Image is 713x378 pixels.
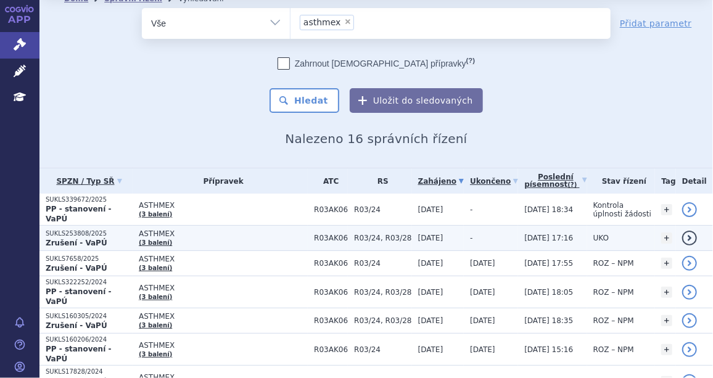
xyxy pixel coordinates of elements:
a: (3 balení) [139,211,172,218]
a: SPZN / Typ SŘ [46,173,133,190]
span: Kontrola úplnosti žádosti [593,201,652,218]
span: [DATE] [418,259,443,268]
a: (3 balení) [139,265,172,271]
span: [DATE] 15:16 [524,345,573,354]
span: ROZ – NPM [593,316,634,325]
span: ROZ – NPM [593,288,634,297]
a: detail [682,342,697,357]
a: detail [682,313,697,328]
span: [DATE] [470,288,495,297]
span: R03/24, R03/28 [354,316,411,325]
p: SUKLS322252/2024 [46,278,133,287]
span: ASTHMEX [139,284,308,292]
p: SUKLS253808/2025 [46,229,133,238]
a: + [661,344,672,355]
span: [DATE] [418,205,443,214]
span: [DATE] 17:16 [524,234,573,242]
p: SUKLS339672/2025 [46,195,133,204]
th: ATC [308,168,348,194]
span: [DATE] [470,316,495,325]
span: ROZ – NPM [593,345,634,354]
a: Zahájeno [418,173,464,190]
span: R03AK06 [314,288,348,297]
a: (3 balení) [139,322,172,329]
span: [DATE] [470,259,495,268]
abbr: (?) [466,57,475,65]
strong: Zrušení - VaPÚ [46,239,107,247]
label: Zahrnout [DEMOGRAPHIC_DATA] přípravky [278,57,475,70]
button: Hledat [270,88,339,113]
th: Tag [655,168,675,194]
span: R03AK06 [314,316,348,325]
span: asthmex [303,18,341,27]
a: + [661,287,672,298]
span: R03/24, R03/28 [354,288,411,297]
span: [DATE] [470,345,495,354]
span: R03AK06 [314,345,348,354]
th: RS [348,168,411,194]
input: asthmex [358,14,365,30]
span: UKO [593,234,609,242]
span: - [470,205,472,214]
strong: PP - stanovení - VaPÚ [46,345,111,363]
button: Uložit do sledovaných [350,88,483,113]
a: + [661,204,672,215]
th: Přípravek [133,168,308,194]
a: Přidat parametr [620,17,692,30]
a: Poslednípísemnost(?) [524,168,587,194]
a: detail [682,256,697,271]
span: R03AK06 [314,205,348,214]
span: ASTHMEX [139,255,308,263]
th: Detail [676,168,713,194]
abbr: (?) [568,181,577,189]
span: ROZ – NPM [593,259,634,268]
a: detail [682,285,697,300]
span: [DATE] 17:55 [524,259,573,268]
a: + [661,232,672,244]
span: ASTHMEX [139,341,308,350]
a: + [661,315,672,326]
span: [DATE] [418,345,443,354]
span: R03/24 [354,345,411,354]
span: ASTHMEX [139,229,308,238]
a: detail [682,231,697,245]
span: × [344,18,352,25]
span: R03AK06 [314,234,348,242]
a: (3 balení) [139,239,172,246]
p: SUKLS7658/2025 [46,255,133,263]
span: Nalezeno 16 správních řízení [285,131,467,146]
span: ASTHMEX [139,312,308,321]
a: (3 balení) [139,351,172,358]
span: [DATE] [418,288,443,297]
span: R03AK06 [314,259,348,268]
p: SUKLS160305/2024 [46,312,133,321]
span: [DATE] 18:35 [524,316,573,325]
span: R03/24, R03/28 [354,234,411,242]
span: R03/24 [354,205,411,214]
span: [DATE] 18:05 [524,288,573,297]
th: Stav řízení [587,168,656,194]
strong: Zrušení - VaPÚ [46,321,107,330]
a: Ukončeno [470,173,518,190]
span: [DATE] [418,234,443,242]
strong: Zrušení - VaPÚ [46,264,107,273]
p: SUKLS160206/2024 [46,335,133,344]
a: (3 balení) [139,294,172,300]
span: [DATE] 18:34 [524,205,573,214]
span: R03/24 [354,259,411,268]
span: [DATE] [418,316,443,325]
p: SUKLS17828/2024 [46,368,133,376]
a: + [661,258,672,269]
strong: PP - stanovení - VaPÚ [46,287,111,306]
span: ASTHMEX [139,201,308,210]
strong: PP - stanovení - VaPÚ [46,205,111,223]
span: - [470,234,472,242]
a: detail [682,202,697,217]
